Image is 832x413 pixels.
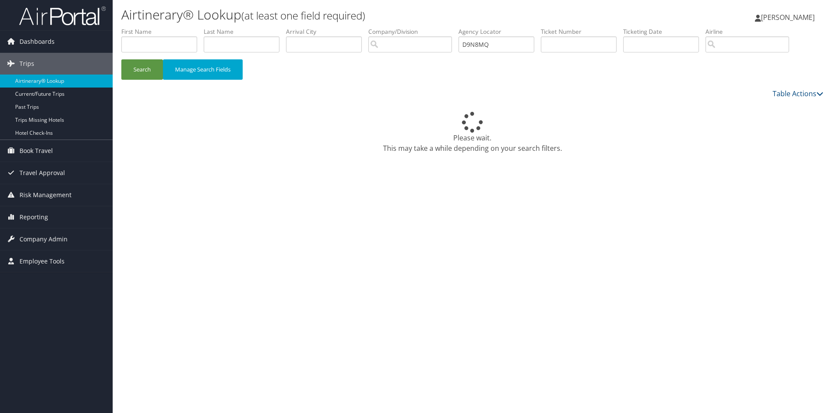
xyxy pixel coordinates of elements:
label: Last Name [204,27,286,36]
label: Ticketing Date [623,27,705,36]
a: [PERSON_NAME] [755,4,823,30]
span: Reporting [19,206,48,228]
div: Please wait. This may take a while depending on your search filters. [121,112,823,153]
small: (at least one field required) [241,8,365,23]
label: Ticket Number [541,27,623,36]
label: Airline [705,27,796,36]
button: Search [121,59,163,80]
label: Agency Locator [458,27,541,36]
span: Employee Tools [19,250,65,272]
label: Arrival City [286,27,368,36]
span: Risk Management [19,184,71,206]
button: Manage Search Fields [163,59,243,80]
span: [PERSON_NAME] [761,13,815,22]
h1: Airtinerary® Lookup [121,6,589,24]
a: Table Actions [773,89,823,98]
span: Book Travel [19,140,53,162]
span: Company Admin [19,228,68,250]
label: First Name [121,27,204,36]
label: Company/Division [368,27,458,36]
img: airportal-logo.png [19,6,106,26]
span: Trips [19,53,34,75]
span: Dashboards [19,31,55,52]
span: Travel Approval [19,162,65,184]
